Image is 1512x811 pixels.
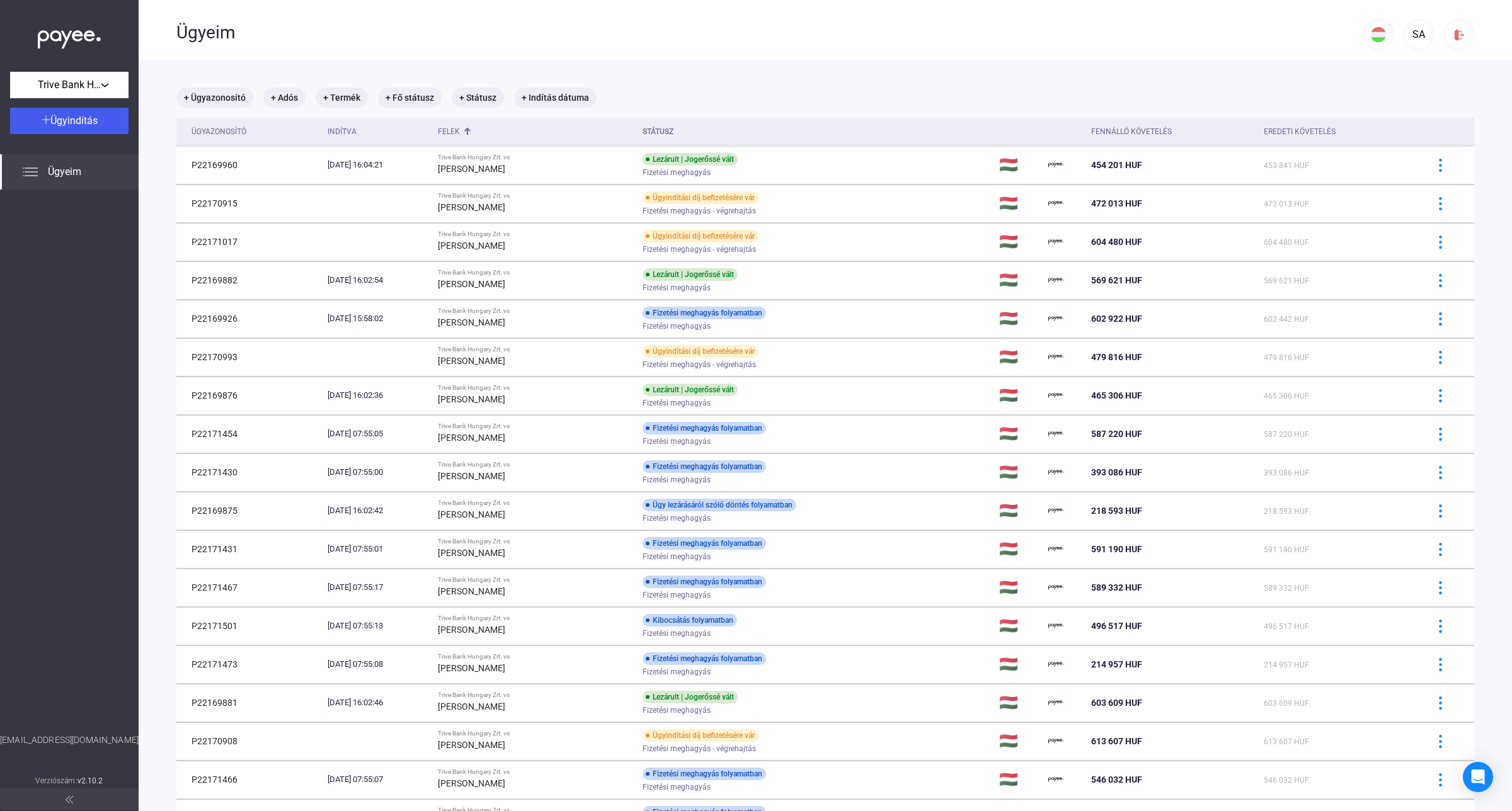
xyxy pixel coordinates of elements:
span: 218 593 HUF [1264,507,1309,516]
td: 🇭🇺 [994,338,1043,376]
td: P22169960 [176,146,323,184]
strong: [PERSON_NAME] [438,701,505,712]
strong: [PERSON_NAME] [438,279,505,289]
div: Lezárult | Jogerőssé vált [643,153,738,166]
button: more-blue [1427,459,1453,485]
span: 472 013 HUF [1091,198,1142,208]
button: more-blue [1427,382,1453,409]
span: Ügyeim [48,164,81,179]
mat-chip: + Indítás dátuma [514,88,597,108]
span: Ügyindítás [50,115,98,127]
span: Fizetési meghagyás [643,434,711,449]
div: Felek [438,124,633,139]
mat-chip: + Termék [316,88,368,108]
strong: [PERSON_NAME] [438,548,505,558]
strong: [PERSON_NAME] [438,740,505,750]
strong: [PERSON_NAME] [438,509,505,519]
div: Trive Bank Hungary Zrt. vs [438,538,633,545]
button: SA [1404,20,1434,50]
mat-chip: + Státusz [452,88,504,108]
span: Trive Bank Hungary Zrt. [38,77,101,93]
img: list.svg [23,164,38,179]
td: P22169875 [176,492,323,530]
span: Fizetési meghagyás [643,511,711,526]
button: more-blue [1427,229,1453,255]
span: 603 609 HUF [1091,698,1142,708]
span: Fizetési meghagyás [643,587,711,603]
span: 496 517 HUF [1264,622,1309,631]
div: [DATE] 07:55:17 [328,581,428,594]
div: Ügyeim [176,22,1363,43]
button: more-blue [1427,613,1453,639]
td: P22169881 [176,684,323,722]
img: more-blue [1434,735,1447,748]
span: 591 190 HUF [1264,545,1309,554]
img: more-blue [1434,658,1447,671]
img: payee-logo [1048,234,1063,249]
div: Ügyazonosító [192,124,246,139]
span: 453 841 HUF [1264,161,1309,170]
img: payee-logo [1048,503,1063,518]
button: more-blue [1427,536,1453,562]
img: more-blue [1434,543,1447,556]
button: more-blue [1427,497,1453,524]
span: 472 013 HUF [1264,200,1309,208]
div: Lezárult | Jogerőssé vált [643,268,738,281]
td: P22171466 [176,761,323,798]
span: Fizetési meghagyás - végrehajtás [643,357,756,372]
div: [DATE] 15:58:02 [328,312,428,325]
span: 393 086 HUF [1091,467,1142,477]
button: more-blue [1427,190,1453,217]
span: 604 480 HUF [1264,238,1309,247]
div: Trive Bank Hungary Zrt. vs [438,615,633,622]
td: 🇭🇺 [994,184,1043,222]
img: more-blue [1434,466,1447,479]
mat-chip: + Adós [263,88,306,108]
td: 🇭🇺 [994,530,1043,568]
strong: [PERSON_NAME] [438,586,505,596]
span: Fizetési meghagyás [643,319,711,334]
strong: [PERSON_NAME] [438,394,505,404]
span: 393 086 HUF [1264,468,1309,477]
div: Ügy lezárásáról szóló döntés folyamatban [643,499,796,511]
strong: [PERSON_NAME] [438,356,505,366]
div: Trive Bank Hungary Zrt. vs [438,499,633,507]
img: payee-logo [1048,349,1063,365]
td: 🇭🇺 [994,645,1043,683]
div: Indítva [328,124,428,139]
img: HU [1371,27,1386,42]
td: P22171501 [176,607,323,645]
div: Fizetési meghagyás folyamatban [643,576,766,588]
div: Trive Bank Hungary Zrt. vs [438,461,633,468]
button: more-blue [1427,728,1453,754]
img: payee-logo [1048,273,1063,288]
span: Fizetési meghagyás [643,280,711,295]
span: Fizetési meghagyás [643,472,711,487]
button: more-blue [1427,305,1453,332]
td: 🇭🇺 [994,761,1043,798]
td: P22170993 [176,338,323,376]
span: Fizetési meghagyás - végrehajtás [643,242,756,257]
img: payee-logo [1048,580,1063,595]
span: 465 306 HUF [1091,390,1142,400]
span: 603 609 HUF [1264,699,1309,708]
div: Lezárult | Jogerőssé vált [643,691,738,703]
td: 🇭🇺 [994,146,1043,184]
div: Fizetési meghagyás folyamatban [643,422,766,434]
img: more-blue [1434,197,1447,210]
button: more-blue [1427,766,1453,793]
img: arrow-double-left-grey.svg [66,796,73,803]
img: payee-logo [1048,388,1063,403]
div: Trive Bank Hungary Zrt. vs [438,346,633,353]
span: 214 957 HUF [1264,661,1309,669]
img: payee-logo [1048,426,1063,441]
button: more-blue [1427,421,1453,447]
img: more-blue [1434,620,1447,633]
img: more-blue [1434,696,1447,710]
div: [DATE] 07:55:08 [328,658,428,671]
div: Eredeti követelés [1264,124,1411,139]
img: more-blue [1434,159,1447,172]
img: payee-logo [1048,311,1063,326]
span: 546 032 HUF [1264,776,1309,785]
strong: [PERSON_NAME] [438,663,505,673]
